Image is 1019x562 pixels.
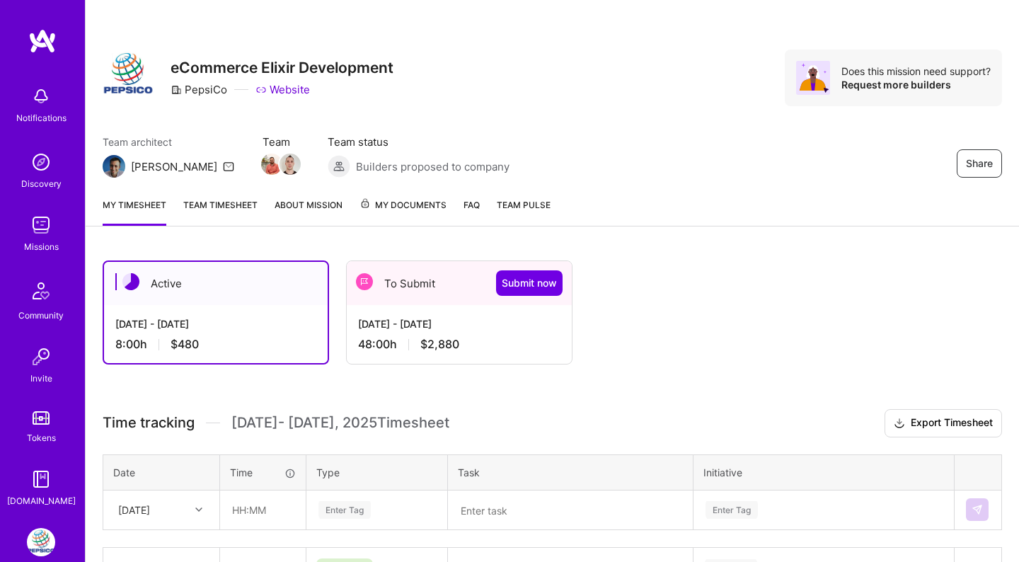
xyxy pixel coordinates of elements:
img: Builders proposed to company [328,155,350,178]
div: Community [18,308,64,323]
i: icon Mail [223,161,234,172]
a: Website [255,82,310,97]
a: Team Pulse [497,197,551,226]
div: Enter Tag [318,499,371,521]
span: Team [263,134,299,149]
img: guide book [27,465,55,493]
button: Share [957,149,1002,178]
i: icon Chevron [195,506,202,513]
a: My timesheet [103,197,166,226]
a: PepsiCo: eCommerce Elixir Development [23,528,59,556]
div: Initiative [703,465,944,480]
a: About Mission [275,197,342,226]
a: Team Member Avatar [263,152,281,176]
a: Team timesheet [183,197,258,226]
div: 8:00 h [115,337,316,352]
img: Team Architect [103,155,125,178]
div: Time [230,465,296,480]
img: Avatar [796,61,830,95]
img: teamwork [27,211,55,239]
img: tokens [33,411,50,425]
div: [DATE] - [DATE] [115,316,316,331]
a: Team Member Avatar [281,152,299,176]
i: icon Download [894,416,905,431]
th: Type [306,454,448,490]
div: [PERSON_NAME] [131,159,217,174]
span: Builders proposed to company [356,159,509,174]
div: Tokens [27,430,56,445]
img: Team Member Avatar [280,154,301,175]
img: Invite [27,343,55,371]
span: Team Pulse [497,200,551,210]
span: Share [966,156,993,171]
span: Team architect [103,134,234,149]
img: discovery [27,148,55,176]
span: [DATE] - [DATE] , 2025 Timesheet [231,414,449,432]
div: 48:00 h [358,337,560,352]
img: bell [27,82,55,110]
span: $480 [171,337,199,352]
div: Discovery [21,176,62,191]
h3: eCommerce Elixir Development [171,59,393,76]
input: HH:MM [221,491,305,529]
span: Time tracking [103,414,195,432]
img: To Submit [356,273,373,290]
span: Submit now [502,276,557,290]
th: Date [103,454,220,490]
div: PepsiCo [171,82,227,97]
img: logo [28,28,57,54]
img: PepsiCo: eCommerce Elixir Development [27,528,55,556]
button: Export Timesheet [885,409,1002,437]
div: [DATE] [118,503,150,517]
i: icon CompanyGray [171,84,182,96]
img: Active [122,273,139,290]
div: Request more builders [841,78,991,91]
img: Team Member Avatar [261,154,282,175]
th: Task [448,454,693,490]
button: Submit now [496,270,563,296]
span: My Documents [359,197,447,213]
img: Submit [972,504,983,515]
a: My Documents [359,197,447,226]
img: Community [24,274,58,308]
span: Team status [328,134,509,149]
div: [DATE] - [DATE] [358,316,560,331]
div: Notifications [16,110,67,125]
span: $2,880 [420,337,459,352]
div: Active [104,262,328,305]
div: To Submit [347,261,572,305]
div: [DOMAIN_NAME] [7,493,76,508]
div: Missions [24,239,59,254]
img: Company Logo [103,50,154,101]
div: Enter Tag [706,499,758,521]
div: Invite [30,371,52,386]
a: FAQ [464,197,480,226]
div: Does this mission need support? [841,64,991,78]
